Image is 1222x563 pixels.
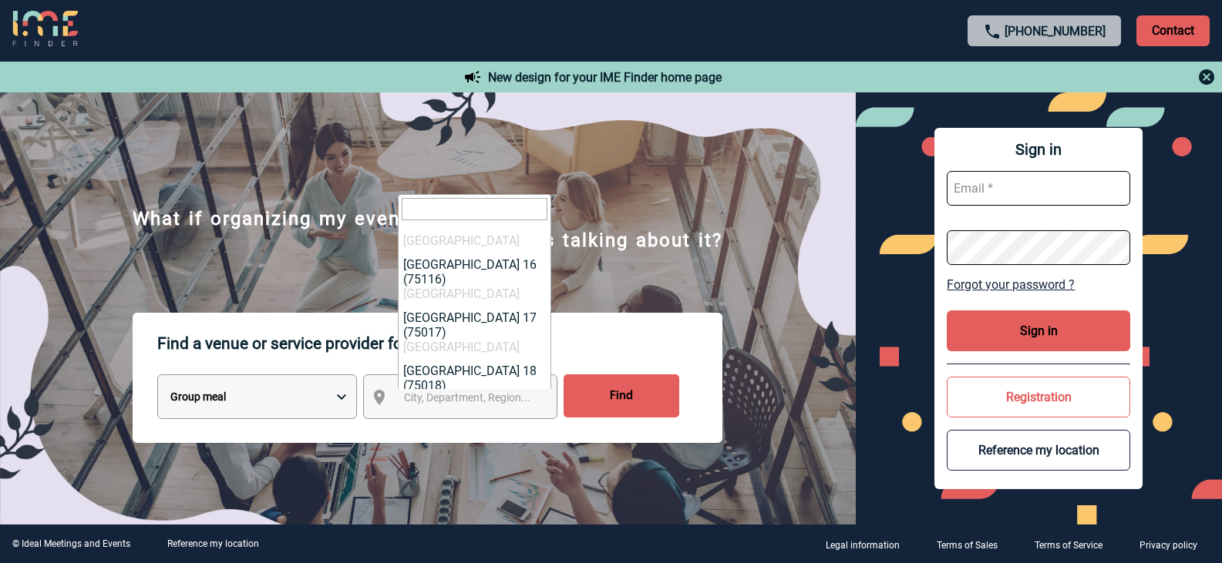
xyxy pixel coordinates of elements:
a: Reference my location [167,538,259,549]
a: Terms of Service [1022,537,1127,551]
p: Legal information [826,540,900,551]
input: Find [564,374,679,417]
div: © Ideal Meetings and Events [12,538,130,549]
p: Privacy policy [1140,540,1197,551]
p: Find a venue or service provider for my event [157,313,722,374]
span: [GEOGRAPHIC_DATA] [403,233,520,248]
span: City, Department, Region... [404,391,530,404]
li: [GEOGRAPHIC_DATA] 17 (75017) [399,306,550,359]
button: Reference my location [947,430,1130,471]
a: Legal information [813,537,924,551]
p: Terms of Sales [937,540,998,551]
li: [GEOGRAPHIC_DATA] 18 (75018) [399,359,550,412]
li: [GEOGRAPHIC_DATA] 16 (75116) [399,253,550,306]
img: call-24-px.png [983,22,1002,41]
span: [GEOGRAPHIC_DATA] [403,287,520,301]
span: [GEOGRAPHIC_DATA] [403,340,520,354]
a: [PHONE_NUMBER] [1005,24,1106,39]
a: Terms of Sales [924,537,1022,551]
p: Terms of Service [1035,540,1102,551]
button: Sign in [947,310,1130,351]
a: Privacy policy [1127,537,1222,551]
span: Sign in [947,140,1130,159]
input: Email * [947,171,1130,206]
a: Forgot your password ? [947,277,1130,292]
button: Registration [947,377,1130,417]
p: Contact [1136,15,1210,46]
